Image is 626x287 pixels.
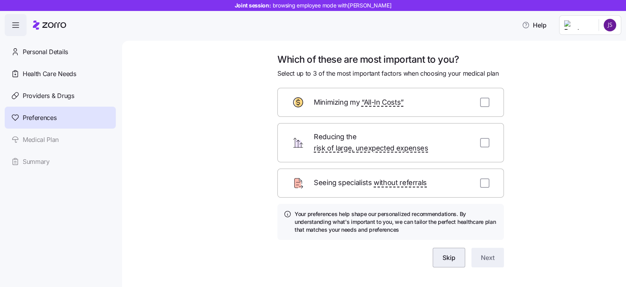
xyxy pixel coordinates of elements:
[5,107,116,129] a: Preferences
[481,253,495,262] span: Next
[522,20,547,30] span: Help
[314,177,427,189] span: Seeing specialists
[564,20,592,30] img: Employer logo
[374,177,427,189] span: without referrals
[277,69,499,78] span: Select up to 3 of the most important factors when choosing your medical plan
[362,97,404,108] span: “All-In Costs”
[23,69,76,79] span: Health Care Needs
[314,97,404,108] span: Minimizing my
[273,2,392,9] span: browsing employee mode with [PERSON_NAME]
[5,151,116,173] a: Summary
[5,63,116,85] a: Health Care Needs
[5,41,116,63] a: Personal Details
[433,248,465,267] button: Skip
[277,53,504,65] h1: Which of these are most important to you?
[295,210,498,234] h4: Your preferences help shape our personalized recommendations. By understanding what's important t...
[314,143,428,154] span: risk of large, unexpected expenses
[604,19,616,31] img: 1851b1671d416000df02492758f276f9
[471,248,504,267] button: Next
[314,131,471,154] span: Reducing the
[23,113,56,123] span: Preferences
[5,85,116,107] a: Providers & Drugs
[516,17,553,33] button: Help
[443,253,455,262] span: Skip
[5,129,116,151] a: Medical Plan
[23,91,74,101] span: Providers & Drugs
[235,2,392,9] span: Joint session:
[23,47,68,57] span: Personal Details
